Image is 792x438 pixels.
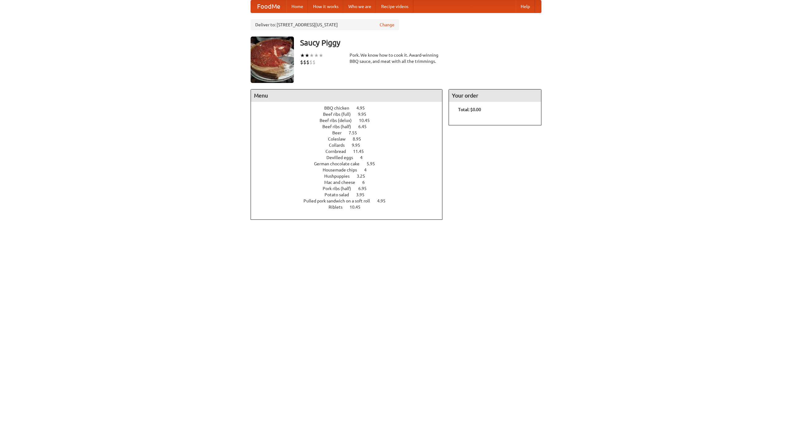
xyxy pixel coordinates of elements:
a: Collards 9.95 [329,143,372,148]
a: Help [516,0,535,13]
span: 3.25 [357,174,371,179]
span: Coleslaw [328,137,352,141]
span: Hushpuppies [324,174,356,179]
span: Beef ribs (delux) [320,118,358,123]
li: ★ [300,52,305,59]
li: ★ [309,52,314,59]
div: Pork. We know how to cook it. Award-winning BBQ sauce, and meat with all the trimmings. [350,52,442,64]
b: Total: $0.00 [458,107,481,112]
a: Home [286,0,308,13]
span: German chocolate cake [314,161,366,166]
a: Beef ribs (delux) 10.45 [320,118,381,123]
a: Who we are [343,0,376,13]
a: Beef ribs (half) 6.45 [322,124,378,129]
div: Deliver to: [STREET_ADDRESS][US_STATE] [251,19,399,30]
span: 6.95 [358,186,373,191]
span: Pork ribs (half) [323,186,357,191]
li: ★ [319,52,323,59]
span: Potato salad [325,192,355,197]
a: Hushpuppies 3.25 [324,174,377,179]
span: 10.45 [350,205,367,210]
span: 4 [364,167,373,172]
li: $ [300,59,303,66]
span: 8.95 [353,137,367,141]
span: 6 [362,180,371,185]
li: $ [312,59,316,66]
span: Riblets [329,205,349,210]
span: Beef ribs (full) [323,112,357,117]
span: BBQ chicken [324,106,355,111]
span: 9.95 [352,143,366,148]
span: Beef ribs (half) [322,124,357,129]
span: Collards [329,143,351,148]
h4: Your order [449,89,541,102]
span: Devilled eggs [326,155,359,160]
span: 7.55 [349,130,363,135]
a: Riblets 10.45 [329,205,372,210]
li: ★ [305,52,309,59]
span: Pulled pork sandwich on a soft roll [303,198,376,203]
span: 4.95 [377,198,392,203]
a: Potato salad 3.95 [325,192,376,197]
span: 10.45 [359,118,376,123]
a: German chocolate cake 5.95 [314,161,386,166]
a: Pork ribs (half) 6.95 [323,186,378,191]
a: FoodMe [251,0,286,13]
span: 9.95 [358,112,372,117]
span: 4 [360,155,369,160]
span: 3.95 [356,192,371,197]
a: BBQ chicken 4.95 [324,106,376,111]
a: Coleslaw 8.95 [328,137,372,141]
a: Devilled eggs 4 [326,155,374,160]
span: Cornbread [325,149,352,154]
li: $ [303,59,306,66]
span: 11.45 [353,149,370,154]
span: 5.95 [367,161,381,166]
li: ★ [314,52,319,59]
span: 4.95 [356,106,371,111]
a: How it works [308,0,343,13]
li: $ [306,59,309,66]
span: Housemade chips [323,167,363,172]
a: Change [380,22,394,28]
a: Beef ribs (full) 9.95 [323,112,378,117]
span: Mac and cheese [324,180,361,185]
a: Housemade chips 4 [323,167,378,172]
li: $ [309,59,312,66]
a: Mac and cheese 6 [324,180,376,185]
span: 6.45 [358,124,373,129]
a: Pulled pork sandwich on a soft roll 4.95 [303,198,397,203]
a: Recipe videos [376,0,413,13]
a: Beer 7.55 [332,130,368,135]
h4: Menu [251,89,442,102]
img: angular.jpg [251,37,294,83]
h3: Saucy Piggy [300,37,541,49]
a: Cornbread 11.45 [325,149,375,154]
span: Beer [332,130,348,135]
